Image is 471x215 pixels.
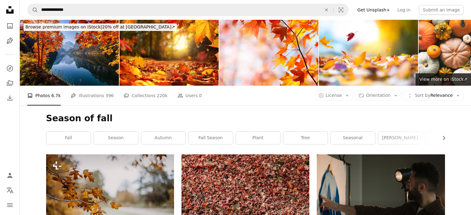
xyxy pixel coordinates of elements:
[315,91,353,101] button: License
[120,20,219,86] img: Falling Autumn leaves before sunset
[319,20,418,86] img: Falling Autumn Leaves
[283,132,328,144] a: tree
[419,77,467,82] span: View more on iStock ↗
[124,86,168,105] a: Collections 220k
[416,73,471,86] a: View more on iStock↗
[46,194,174,200] a: A tree branch with yellow leaves on it
[354,5,394,15] a: Get Unsplash+
[355,91,401,101] button: Orientation
[189,132,233,144] a: fall season
[320,4,333,16] button: Clear
[71,86,114,105] a: Illustrations 396
[366,93,390,98] span: Orientation
[177,86,202,105] a: Users 0
[394,5,414,15] a: Log in
[219,20,318,86] img: Autumn Colors
[326,93,342,98] span: License
[236,132,280,144] a: plant
[4,77,16,89] a: Collections
[331,132,375,144] a: seasonal
[415,93,430,98] span: Sort by
[4,35,16,47] a: Illustrations
[4,20,16,32] a: Photos
[181,187,309,193] a: dried brown leaves
[334,4,348,16] button: Visual search
[20,20,181,35] a: Browse premium images on iStock|20% off at [GEOGRAPHIC_DATA]↗
[438,132,445,144] button: scroll list to the right
[415,92,453,99] span: Relevance
[25,24,175,29] span: 20% off at [GEOGRAPHIC_DATA] ↗
[4,62,16,75] a: Explore
[46,113,445,124] h1: Season of fall
[27,4,349,16] form: Find visuals sitewide
[4,199,16,211] button: Menu
[419,5,464,15] button: Submit an image
[4,169,16,182] a: Log in / Sign up
[28,4,38,16] button: Search Unsplash
[141,132,185,144] a: autumn
[404,91,464,101] button: Sort byRelevance
[25,24,102,29] span: Browse premium images on iStock |
[199,92,202,99] span: 0
[94,132,138,144] a: season
[4,92,16,104] a: Download History
[378,132,422,144] a: [PERSON_NAME]
[46,132,91,144] a: fall
[20,20,119,86] img: Autumn on lake Gosau (Gosausee) in Salzkammergut, Austria
[106,92,114,99] span: 396
[425,132,470,144] a: leaf
[4,184,16,196] button: Language
[157,92,168,99] span: 220k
